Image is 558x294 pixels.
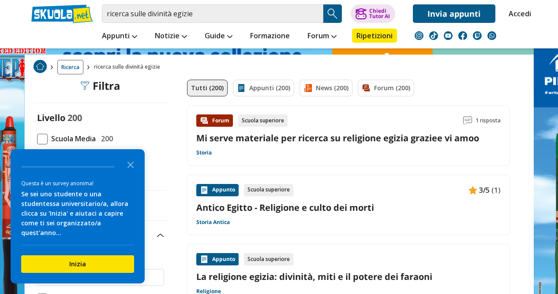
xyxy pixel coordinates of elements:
a: Formazione [248,29,292,44]
span: 3/5 [479,184,490,196]
div: Se sei uno studente o una studentessa universitario/a, allora clicca su 'Inizia' e aiutaci a capi... [21,189,134,238]
img: twitch [473,31,482,40]
input: Cerca appunti, riassunti o versioni [102,4,323,23]
img: Appunti contenuto [468,186,477,195]
span: 1 risposta [476,114,501,127]
a: Guide [202,29,235,44]
a: Appunti (200) [233,80,294,96]
a: Storia [196,149,212,156]
a: Tutti (200) [187,80,228,96]
img: Cerca appunti, riassunti o versioni [326,7,339,20]
img: Forum filtro contenuto [362,84,371,92]
img: instagram [415,31,423,40]
div: Chiedi Tutor AI [369,8,390,19]
img: youtube [444,31,453,40]
img: Appunti contenuto [200,186,209,195]
span: Scuola Media [48,133,96,144]
button: Inizia [21,255,134,273]
img: tiktok [429,31,438,40]
span: 200 [67,112,82,124]
div: Survey [11,149,145,283]
a: Notizie [153,29,189,44]
a: Home [34,60,47,74]
span: (1) [491,184,501,196]
span: ricerca sulle divinità egizie [94,60,164,74]
img: Home [34,60,47,73]
div: Forum [196,114,233,127]
a: News (200) [300,80,352,96]
div: Appunto [196,253,239,265]
img: Commenti lettura [463,116,472,125]
div: Appunto [196,184,239,196]
a: Ricerca [57,60,83,74]
a: Antico Egitto - Religione e culto dei morti [196,202,501,213]
a: La religione egizia: divinità, miti e il potere dei faraoni [196,271,501,283]
img: WhatsApp [487,31,496,40]
a: Storia Antica [196,219,230,226]
div: Scuola superiore [244,184,293,196]
img: Filtra filtri mobile [80,81,89,90]
img: News filtro contenuto [303,84,312,92]
div: Scuola superiore [244,253,293,265]
span: 200 [97,133,113,144]
img: Appunti filtro contenuto [237,84,246,92]
button: Search Button [323,4,342,23]
a: Ripetizioni [352,29,397,43]
button: ChiediTutor AI [351,4,395,23]
a: Forum (200) [358,80,414,96]
img: facebook [458,31,467,40]
a: Invia appunti [413,4,495,23]
label: Livello [37,112,65,124]
img: Appunti contenuto [200,255,209,264]
img: Forum contenuto [200,116,209,125]
a: Mi serve materiale per ricerca su religione egizia graziee vi amoo [196,132,479,144]
div: Filtra [80,80,120,92]
a: Appunti [100,29,139,44]
div: Questa è un survey anonima! [21,179,134,187]
button: Close the survey [122,155,139,173]
div: Scuola superiore [238,114,288,127]
a: Forum [305,29,339,44]
a: Accedi [509,4,527,23]
img: Apri e chiudi sezione [157,234,164,237]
